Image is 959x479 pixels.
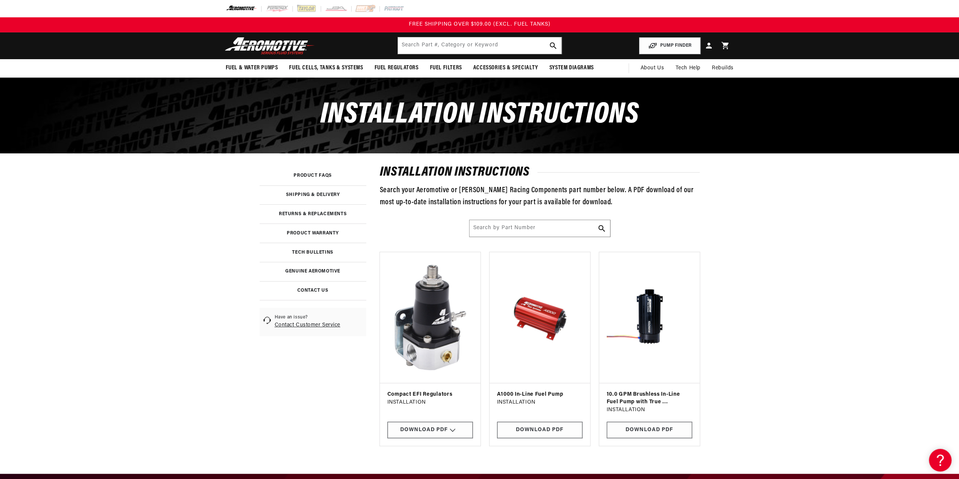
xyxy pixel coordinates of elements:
img: Compact EFI Regulators [387,260,473,375]
span: Fuel Filters [430,64,462,72]
span: Rebuilds [712,64,734,72]
a: Download PDF [497,422,583,439]
summary: Tech Help [670,59,706,77]
span: Search your Aeromotive or [PERSON_NAME] Racing Components part number below. A PDF download of ou... [380,187,694,206]
button: search button [545,37,561,54]
h2: installation instructions [380,167,700,179]
a: Download PDF [607,422,692,439]
summary: Rebuilds [706,59,739,77]
span: About Us [640,65,664,71]
summary: Fuel Regulators [369,59,424,77]
p: INSTALLATION [387,398,473,407]
a: Contact Customer Service [275,322,340,328]
span: Fuel & Water Pumps [226,64,278,72]
span: Have an issue? [275,314,340,321]
h3: Compact EFI Regulators [387,391,473,398]
a: About Us [635,59,670,77]
span: Accessories & Specialty [473,64,538,72]
span: Installation Instructions [320,100,639,130]
input: Search Part #, Category or Keyword [470,220,610,237]
img: 10.0 GPM Brushless In-Line Fuel Pump with True Variable Speed Controller [605,258,693,377]
button: PUMP FINDER [639,37,701,54]
p: INSTALLATION [607,406,692,414]
span: Tech Help [675,64,700,72]
summary: Accessories & Specialty [468,59,544,77]
span: System Diagrams [549,64,594,72]
img: f0651643a7f44886f2c866e5b7d603d3_a49590f3-ee09-4f48-a717-158803b2d4bb.jpg [497,260,583,375]
span: Fuel Cells, Tanks & Systems [289,64,363,72]
p: INSTALLATION [497,398,583,407]
h3: 10.0 GPM Brushless In-Line Fuel Pump with True ... [607,391,692,406]
summary: Fuel Filters [424,59,468,77]
span: Fuel Regulators [375,64,419,72]
input: Search by Part Number, Category or Keyword [398,37,561,54]
summary: Fuel Cells, Tanks & Systems [283,59,369,77]
h3: A1000 In-Line Fuel Pump [497,391,583,398]
summary: System Diagrams [544,59,600,77]
summary: Fuel & Water Pumps [220,59,284,77]
button: Search Part #, Category or Keyword [593,220,610,237]
img: Aeromotive [223,37,317,55]
span: FREE SHIPPING OVER $109.00 (EXCL. FUEL TANKS) [409,21,551,27]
